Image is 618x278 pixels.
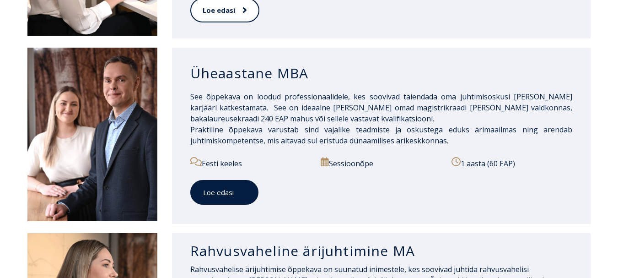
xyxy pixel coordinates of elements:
[190,92,572,124] span: See õppekava on loodud professionaalidele, kes soovivad täiendada oma juhtimisoskusi [PERSON_NAME...
[190,180,258,205] a: Loe edasi
[190,125,572,146] span: Praktiline õppekava varustab sind vajalike teadmiste ja oskustega eduks ärimaailmas ning arendab ...
[190,242,572,260] h3: Rahvusvaheline ärijuhtimine MA
[27,48,157,221] img: DSC_1995
[190,157,311,169] p: Eesti keeles
[321,157,441,169] p: Sessioonõpe
[451,157,572,169] p: 1 aasta (60 EAP)
[190,65,572,82] h3: Üheaastane MBA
